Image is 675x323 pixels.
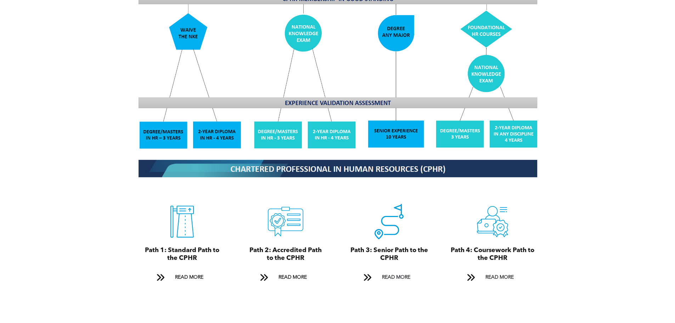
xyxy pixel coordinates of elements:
[145,247,219,261] span: Path 1: Standard Path to the CPHR
[152,271,213,284] a: READ MORE
[451,247,534,261] span: Path 4: Coursework Path to the CPHR
[483,271,516,284] span: READ MORE
[350,247,428,261] span: Path 3: Senior Path to the CPHR
[462,271,523,284] a: READ MORE
[276,271,309,284] span: READ MORE
[255,271,316,284] a: READ MORE
[359,271,420,284] a: READ MORE
[379,271,413,284] span: READ MORE
[249,247,322,261] span: Path 2: Accredited Path to the CPHR
[173,271,206,284] span: READ MORE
